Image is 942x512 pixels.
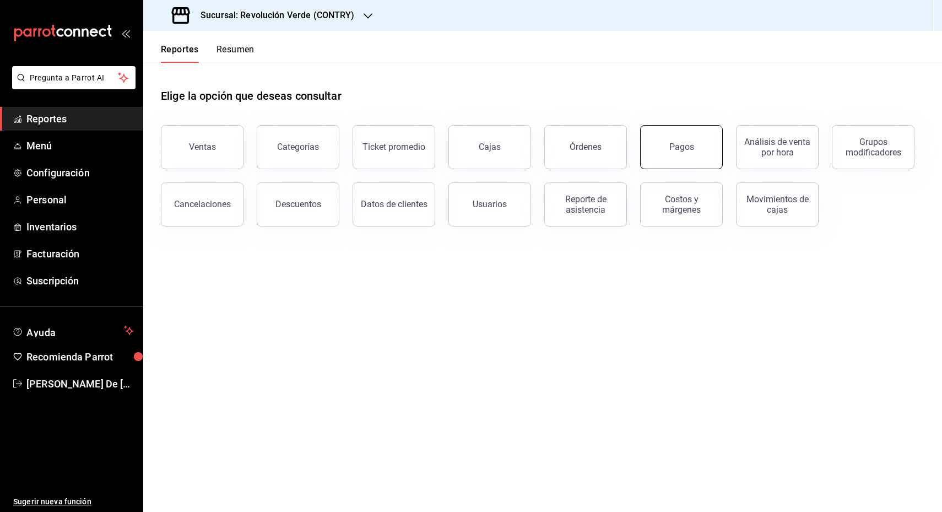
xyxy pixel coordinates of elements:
[189,142,216,152] div: Ventas
[161,44,199,63] button: Reportes
[640,125,723,169] button: Pagos
[161,125,243,169] button: Ventas
[26,165,134,180] span: Configuración
[736,182,819,227] button: Movimientos de cajas
[743,194,811,215] div: Movimientos de cajas
[26,111,134,126] span: Reportes
[361,199,427,209] div: Datos de clientes
[448,125,531,169] button: Cajas
[161,44,255,63] div: navigation tabs
[8,80,136,91] a: Pregunta a Parrot AI
[26,324,120,337] span: Ayuda
[647,194,716,215] div: Costos y márgenes
[277,142,319,152] div: Categorías
[13,496,134,508] span: Sugerir nueva función
[832,125,914,169] button: Grupos modificadores
[353,182,435,227] button: Datos de clientes
[26,246,134,261] span: Facturación
[544,125,627,169] button: Órdenes
[26,138,134,153] span: Menú
[353,125,435,169] button: Ticket promedio
[544,182,627,227] button: Reporte de asistencia
[570,142,602,152] div: Órdenes
[839,137,907,158] div: Grupos modificadores
[479,142,501,152] div: Cajas
[275,199,321,209] div: Descuentos
[121,29,130,37] button: open_drawer_menu
[551,194,620,215] div: Reporte de asistencia
[257,125,339,169] button: Categorías
[26,376,134,391] span: [PERSON_NAME] De [PERSON_NAME]
[473,199,507,209] div: Usuarios
[26,273,134,288] span: Suscripción
[26,192,134,207] span: Personal
[26,219,134,234] span: Inventarios
[736,125,819,169] button: Análisis de venta por hora
[192,9,355,22] h3: Sucursal: Revolución Verde (CONTRY)
[362,142,425,152] div: Ticket promedio
[640,182,723,227] button: Costos y márgenes
[161,88,342,104] h1: Elige la opción que deseas consultar
[669,142,694,152] div: Pagos
[743,137,811,158] div: Análisis de venta por hora
[30,72,118,84] span: Pregunta a Parrot AI
[26,349,134,364] span: Recomienda Parrot
[448,182,531,227] button: Usuarios
[174,199,231,209] div: Cancelaciones
[161,182,243,227] button: Cancelaciones
[12,66,136,89] button: Pregunta a Parrot AI
[216,44,255,63] button: Resumen
[257,182,339,227] button: Descuentos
